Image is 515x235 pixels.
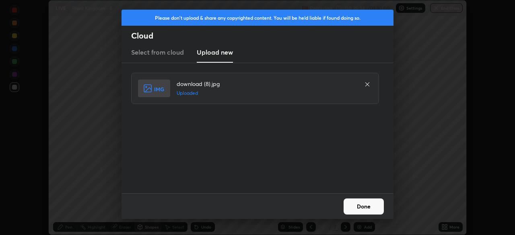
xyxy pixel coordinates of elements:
h4: download (8).jpg [177,80,356,88]
h2: Cloud [131,31,393,41]
h5: Uploaded [177,90,356,97]
button: Done [344,198,384,215]
div: Please don't upload & share any copyrighted content. You will be held liable if found doing so. [122,10,393,26]
h3: Upload new [197,47,233,57]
